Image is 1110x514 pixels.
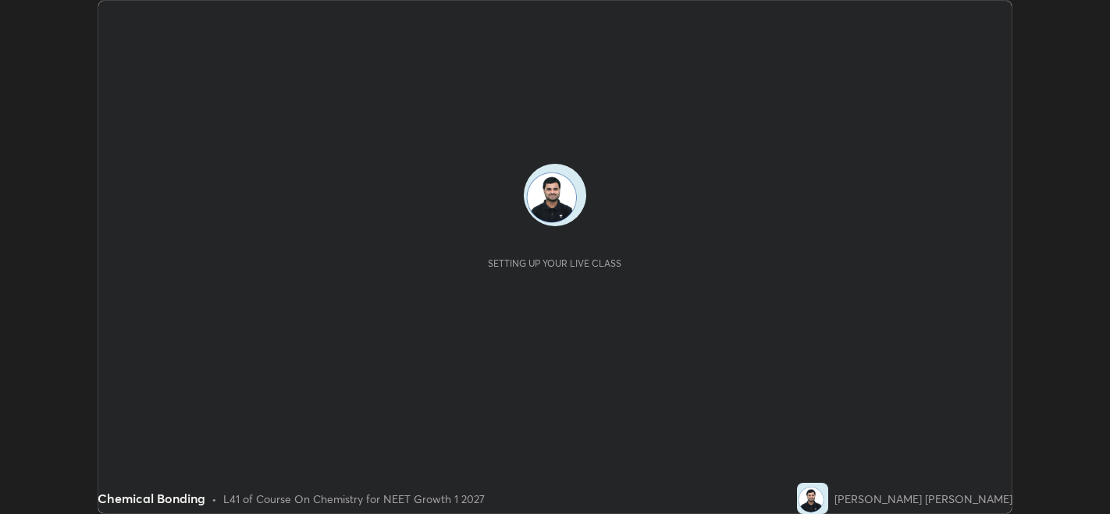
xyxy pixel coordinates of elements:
[834,491,1012,507] div: [PERSON_NAME] [PERSON_NAME]
[223,491,485,507] div: L41 of Course On Chemistry for NEET Growth 1 2027
[212,491,217,507] div: •
[797,483,828,514] img: 9bacbe2b33384c509b0da76cea644c4d.jpg
[488,257,621,269] div: Setting up your live class
[98,489,205,508] div: Chemical Bonding
[524,164,586,226] img: 9bacbe2b33384c509b0da76cea644c4d.jpg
